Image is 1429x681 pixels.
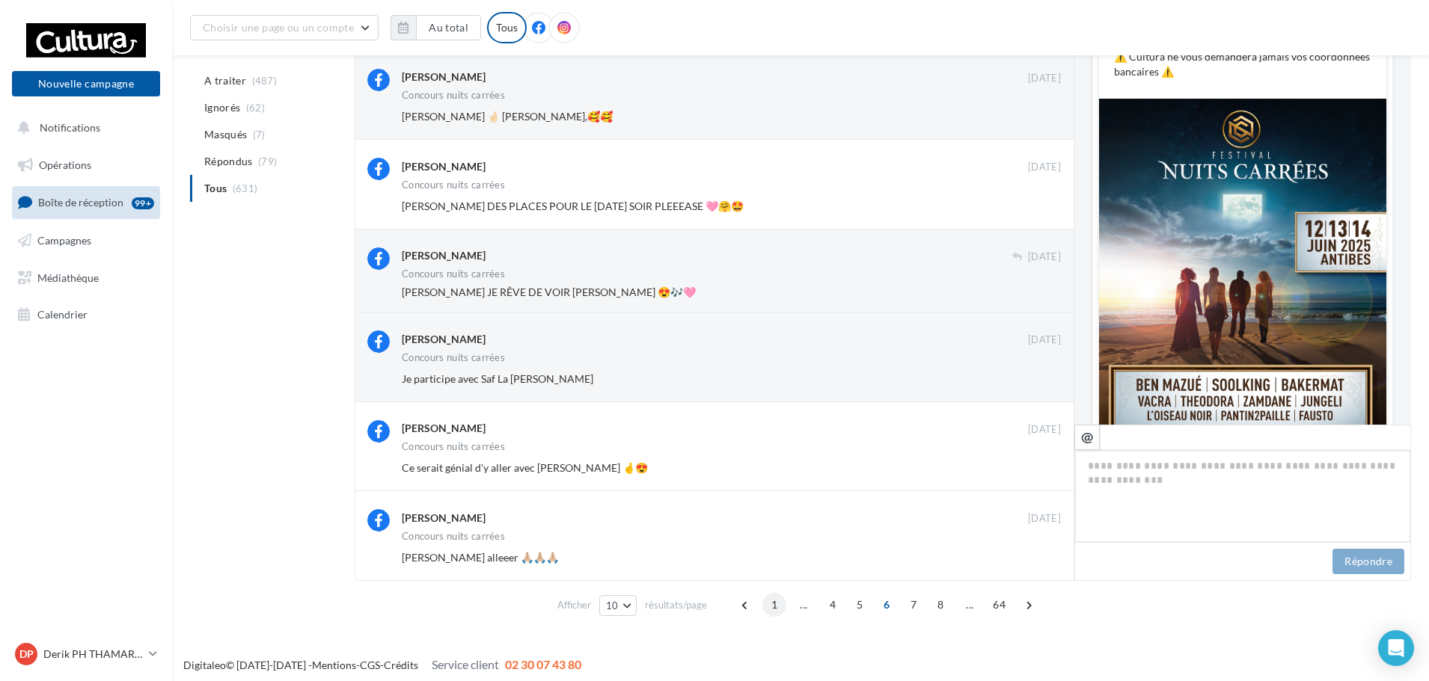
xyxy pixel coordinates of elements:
span: Répondus [204,154,253,169]
div: Concours nuits carrées [402,442,505,452]
span: (62) [246,102,265,114]
span: 8 [928,593,952,617]
span: Afficher [557,598,591,612]
div: Concours nuits carrées [402,353,505,363]
span: Masqués [204,127,247,142]
span: Opérations [39,158,91,171]
a: DP Derik PH THAMARET [12,640,160,668]
span: A traiter [204,73,246,88]
a: Opérations [9,150,163,181]
span: © [DATE]-[DATE] - - - [183,659,581,671]
span: [DATE] [1028,512,1061,526]
span: Je participe avec Saf La [PERSON_NAME] [402,372,593,385]
div: Open Intercom Messenger [1378,630,1414,666]
div: [PERSON_NAME] [402,70,486,84]
a: CGS [360,659,380,671]
span: [DATE] [1028,161,1061,174]
div: [PERSON_NAME] [402,248,486,263]
span: Boîte de réception [38,196,123,209]
span: DP [19,647,34,662]
span: (7) [253,129,266,141]
a: Boîte de réception99+ [9,186,163,218]
i: @ [1081,430,1094,443]
span: 10 [606,600,619,611]
div: Concours nuits carrées [402,269,505,279]
a: Mentions [312,659,356,671]
span: (487) [252,75,278,87]
div: Concours nuits carrées [402,90,505,100]
a: Calendrier [9,299,163,330]
span: Calendrier [37,308,88,321]
button: Au total [391,15,481,40]
button: 10 [599,595,637,616]
div: [PERSON_NAME] [402,421,486,436]
span: 4 [821,593,845,617]
button: Répondre [1332,549,1404,574]
span: Campagnes [37,234,91,247]
p: Derik PH THAMARET [43,647,143,662]
span: [PERSON_NAME] JE RÊVE DE VOIR [PERSON_NAME] 😍🎶￼🩷 [402,286,696,298]
div: Concours nuits carrées [402,531,505,541]
span: [PERSON_NAME] 🤞🏻 [PERSON_NAME],🥰🥰 [402,110,613,123]
span: Ce serait génial d’y aller avec [PERSON_NAME] 🤞😍 [402,461,648,474]
span: ... [792,593,816,617]
a: Campagnes [9,225,163,256]
span: [PERSON_NAME] DES PLACES POUR LE [DATE] SOIR PLEEEASE 🩷🤗🤩 [402,200,744,212]
div: [PERSON_NAME] [402,159,486,174]
div: 99+ [132,197,154,209]
span: [DATE] [1028,72,1061,85]
span: Ignorés [204,100,240,115]
span: [PERSON_NAME] alleeer 🙏🏼🙏🏼🙏🏼 [402,551,559,564]
span: 7 [902,593,925,617]
button: Choisir une page ou un compte [190,15,379,40]
a: Crédits [384,659,418,671]
div: Tous [487,12,527,43]
span: 02 30 07 43 80 [505,657,581,671]
span: 64 [987,593,1012,617]
span: 6 [875,593,899,617]
button: Notifications [9,112,157,144]
span: Choisir une page ou un compte [203,21,354,34]
span: [DATE] [1028,333,1061,347]
a: Médiathèque [9,262,163,294]
span: résultats/page [645,598,707,612]
div: [PERSON_NAME] [402,511,486,526]
span: [DATE] [1028,250,1061,264]
span: 1 [762,593,786,617]
div: [PERSON_NAME] [402,332,486,347]
button: Au total [416,15,481,40]
button: @ [1074,425,1100,450]
span: (79) [258,155,277,167]
span: [DATE] [1028,423,1061,437]
a: Digitaleo [183,659,226,671]
span: ... [958,593,982,617]
button: Nouvelle campagne [12,71,160,96]
span: Médiathèque [37,271,99,283]
span: Notifications [40,121,100,134]
div: Concours nuits carrées [402,180,505,190]
span: 5 [848,593,872,617]
span: Service client [432,657,499,671]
